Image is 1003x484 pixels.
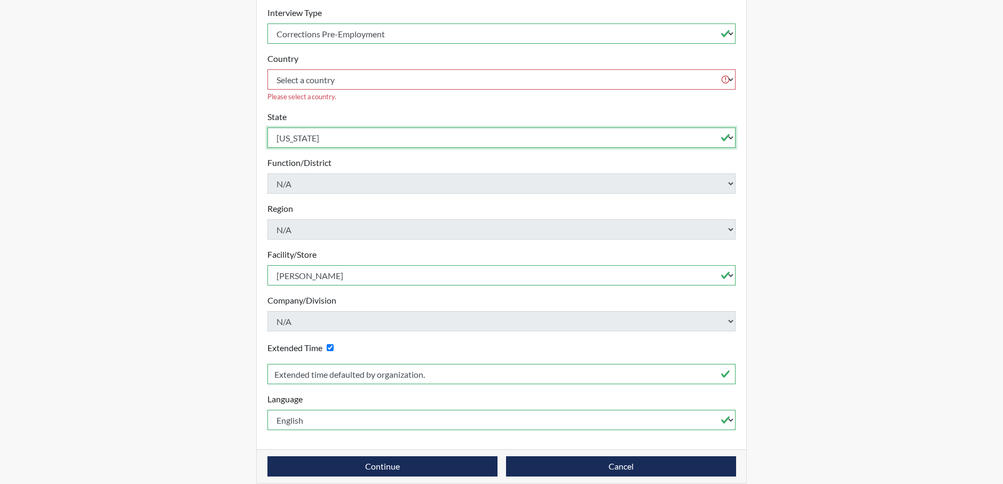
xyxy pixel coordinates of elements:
[267,340,338,355] div: Checking this box will provide the interviewee with an accomodation of extra time to answer each ...
[267,92,736,102] div: Please select a country.
[267,52,298,65] label: Country
[506,456,736,477] button: Cancel
[267,364,736,384] input: Reason for Extension
[267,110,287,123] label: State
[267,456,497,477] button: Continue
[267,393,303,406] label: Language
[267,248,317,261] label: Facility/Store
[267,202,293,215] label: Region
[267,342,322,354] label: Extended Time
[267,156,331,169] label: Function/District
[267,294,336,307] label: Company/Division
[267,6,322,19] label: Interview Type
